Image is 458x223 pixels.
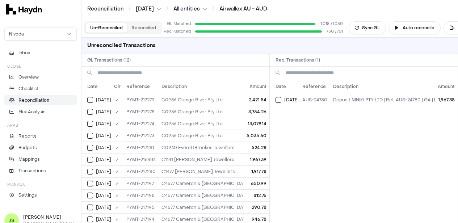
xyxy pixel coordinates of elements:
[4,190,77,200] a: Settings
[87,157,93,163] button: Select GL transaction 8303484
[435,94,458,106] td: 1,967.38
[159,142,253,153] td: C0940 EverettBrookes Jewellers
[320,21,343,27] span: 1,018 / 1,030
[244,94,269,106] td: 2,421.54
[159,79,253,94] th: Description
[111,106,123,118] td: ✓
[244,165,269,177] td: 1,917.78
[162,29,191,35] div: Rec. Matched
[123,142,159,153] td: PYMT-217281
[18,168,46,174] p: Transactions
[123,153,159,165] td: PYMT-216484
[219,5,267,12] a: Airwallex AU - AUD
[244,201,269,213] td: 290.78
[159,130,253,142] td: C0936 Orange River Pty Ltd
[7,123,18,128] h3: Apps
[4,48,77,58] button: Inbox
[159,201,253,213] td: C4677 Cameron & Co NSW
[299,94,330,106] td: AUS-24780
[270,54,458,66] h2: Rec. Transactions ( 1 )
[87,169,93,174] button: Select GL transaction 8303545
[276,97,281,103] button: Select reconciliation transaction 38845
[111,94,123,106] td: ✓
[111,142,123,153] td: ✓
[173,5,207,13] button: All entities
[244,130,269,142] td: 5,035.60
[349,21,386,34] button: Sync GL
[111,118,123,130] td: ✓
[4,166,77,176] a: Transactions
[18,50,30,56] span: Inbox
[96,97,111,103] span: [DATE]
[159,106,253,118] td: C0936 Orange River Pty Ltd
[159,94,253,106] td: C0936 Orange River Pty Ltd
[18,109,46,115] p: Flux Analysis
[127,23,160,33] button: Reconciled
[326,29,343,35] span: 750 / 751
[111,130,123,142] td: ✓
[136,5,154,13] span: [DATE]
[96,216,111,222] span: [DATE]
[244,106,269,118] td: 3,754.26
[123,177,159,189] td: PYMT-217197
[111,201,123,213] td: ✓
[87,121,93,127] button: Select GL transaction 8303542
[87,109,93,115] button: Select GL transaction 8303543
[7,182,25,187] h3: Manage
[87,145,93,151] button: Select GL transaction 8303546
[96,109,111,115] span: [DATE]
[111,189,123,201] td: ✓
[173,5,200,13] span: All entities
[159,153,253,165] td: C1141 Matthews Jewellers
[159,189,253,201] td: C4677 Cameron & Co NSW
[244,142,269,153] td: 524.28
[96,181,111,186] span: [DATE]
[18,144,37,151] p: Budgets
[136,5,161,13] button: [DATE]
[123,130,159,142] td: PYMT-217273
[18,85,39,92] p: Checklist
[87,193,93,198] button: Select GL transaction 8303540
[4,84,77,94] a: Checklist
[111,177,123,189] td: ✓
[6,4,42,14] img: svg+xml,%3c
[159,118,253,130] td: C0936 Orange River Pty Ltd
[96,205,111,210] span: [DATE]
[7,64,21,69] h3: Close
[244,118,269,130] td: 13,079.14
[4,131,77,141] a: Reports
[96,145,111,151] span: [DATE]
[389,21,441,34] button: Auto reconcile
[244,79,269,94] th: Amount
[123,79,159,94] th: Reference
[18,192,37,198] p: Settings
[4,143,77,153] a: Budgets
[435,79,458,94] th: Amount
[96,193,111,198] span: [DATE]
[4,154,77,164] a: Mappings
[87,133,93,139] button: Select GL transaction 8303541
[4,95,77,105] a: Reconciliation
[123,201,159,213] td: PYMT-217195
[165,5,170,12] span: /
[4,72,77,82] a: Overview
[81,79,111,94] th: Date
[96,133,111,139] span: [DATE]
[96,121,111,127] span: [DATE]
[18,156,40,163] p: Mappings
[123,106,159,118] td: PYMT-217278
[219,5,267,13] a: Airwallex AU - AUD
[87,216,93,222] button: Select GL transaction 8303536
[162,21,191,27] span: GL Matched
[111,79,123,94] th: Clr
[96,157,111,163] span: [DATE]
[87,5,123,13] a: Reconciliation
[270,79,299,94] th: Date
[18,97,49,104] p: Reconciliation
[244,189,269,201] td: 812.76
[159,177,253,189] td: C4677 Cameron & Co NSW
[159,165,253,177] td: C1477 Simon Curwood Jewellers
[123,165,159,177] td: PYMT-217280
[87,5,267,13] nav: breadcrumb
[81,54,269,66] h2: GL Transactions ( 12 )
